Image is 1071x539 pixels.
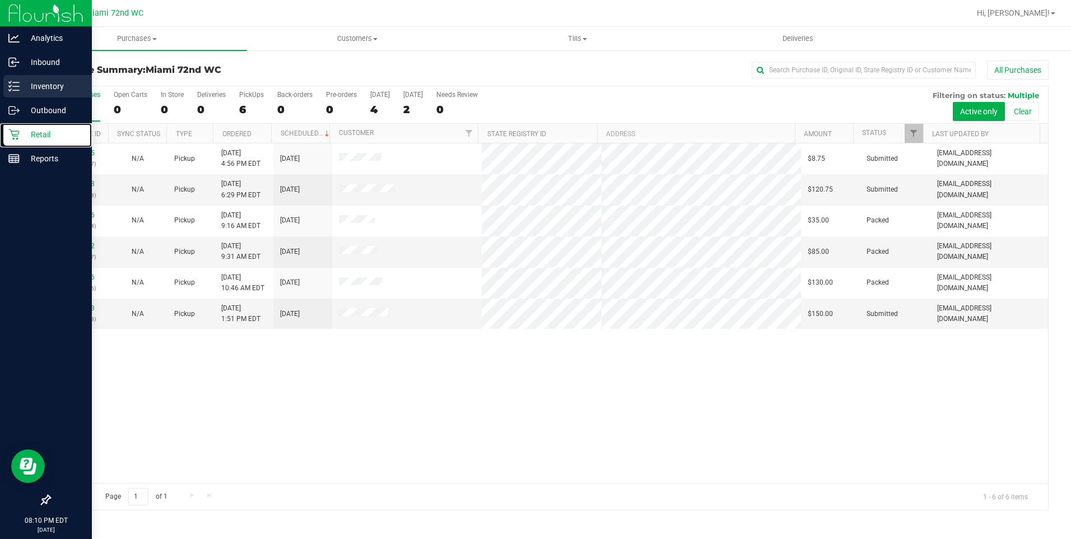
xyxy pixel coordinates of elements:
button: N/A [132,154,144,164]
span: Purchases [27,34,247,44]
span: [DATE] [280,309,300,319]
p: Reports [20,152,87,165]
p: 08:10 PM EDT [5,515,87,526]
span: [EMAIL_ADDRESS][DOMAIN_NAME] [937,210,1041,231]
button: N/A [132,309,144,319]
a: Customers [247,27,467,50]
span: Pickup [174,184,195,195]
p: Retail [20,128,87,141]
a: Last Updated By [932,130,989,138]
iframe: Resource center [11,449,45,483]
span: Filtering on status: [933,91,1005,100]
span: [DATE] 9:16 AM EDT [221,210,260,231]
span: [DATE] 6:29 PM EDT [221,179,260,200]
div: Open Carts [114,91,147,99]
span: Miami 72nd WC [85,8,143,18]
span: Packed [867,215,889,226]
inline-svg: Retail [8,129,20,140]
span: [DATE] 4:56 PM EDT [221,148,260,169]
span: Miami 72nd WC [146,64,221,75]
span: [EMAIL_ADDRESS][DOMAIN_NAME] [937,303,1041,324]
div: 2 [403,103,423,116]
span: Pickup [174,215,195,226]
h3: Purchase Summary: [49,65,383,75]
a: Filter [459,124,478,143]
div: PickUps [239,91,264,99]
a: Status [862,129,886,137]
p: Inventory [20,80,87,93]
a: Filter [905,124,923,143]
a: Amount [804,130,832,138]
span: Submitted [867,309,898,319]
span: Submitted [867,154,898,164]
div: Back-orders [277,91,313,99]
span: [DATE] [280,154,300,164]
span: Deliveries [767,34,828,44]
div: 0 [114,103,147,116]
span: 1 - 6 of 6 items [974,488,1037,505]
inline-svg: Outbound [8,105,20,116]
span: Packed [867,277,889,288]
input: 1 [128,488,148,505]
span: $130.00 [808,277,833,288]
a: Tills [468,27,688,50]
button: N/A [132,215,144,226]
span: Not Applicable [132,278,144,286]
div: 0 [197,103,226,116]
div: 6 [239,103,264,116]
th: Address [597,124,795,143]
span: [EMAIL_ADDRESS][DOMAIN_NAME] [937,148,1041,169]
inline-svg: Analytics [8,32,20,44]
span: Pickup [174,277,195,288]
button: Clear [1007,102,1039,121]
div: [DATE] [403,91,423,99]
p: [DATE] [5,526,87,534]
span: [DATE] [280,247,300,257]
input: Search Purchase ID, Original ID, State Registry ID or Customer Name... [752,62,976,78]
span: Submitted [867,184,898,195]
a: Type [176,130,192,138]
a: State Registry ID [487,130,546,138]
div: In Store [161,91,184,99]
span: $120.75 [808,184,833,195]
span: [DATE] [280,184,300,195]
span: [EMAIL_ADDRESS][DOMAIN_NAME] [937,241,1041,262]
button: N/A [132,247,144,257]
a: Customer [339,129,374,137]
div: Deliveries [197,91,226,99]
a: Ordered [222,130,252,138]
span: Not Applicable [132,155,144,162]
span: [DATE] [280,277,300,288]
span: [EMAIL_ADDRESS][DOMAIN_NAME] [937,179,1041,200]
span: $35.00 [808,215,829,226]
div: 0 [436,103,478,116]
button: N/A [132,277,144,288]
span: Page of 1 [96,488,176,505]
span: $8.75 [808,154,825,164]
span: [EMAIL_ADDRESS][DOMAIN_NAME] [937,272,1041,294]
div: 0 [326,103,357,116]
span: Not Applicable [132,216,144,224]
span: Multiple [1008,91,1039,100]
button: Active only [953,102,1005,121]
span: $85.00 [808,247,829,257]
span: Tills [468,34,687,44]
inline-svg: Inventory [8,81,20,92]
div: Pre-orders [326,91,357,99]
p: Analytics [20,31,87,45]
div: Needs Review [436,91,478,99]
a: Purchases [27,27,247,50]
a: Sync Status [117,130,160,138]
span: Pickup [174,154,195,164]
span: Customers [248,34,467,44]
span: Not Applicable [132,248,144,255]
span: Pickup [174,309,195,319]
button: All Purchases [987,61,1049,80]
div: 0 [161,103,184,116]
span: Not Applicable [132,185,144,193]
span: [DATE] 10:46 AM EDT [221,272,264,294]
div: 0 [277,103,313,116]
span: Packed [867,247,889,257]
inline-svg: Inbound [8,57,20,68]
span: $150.00 [808,309,833,319]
